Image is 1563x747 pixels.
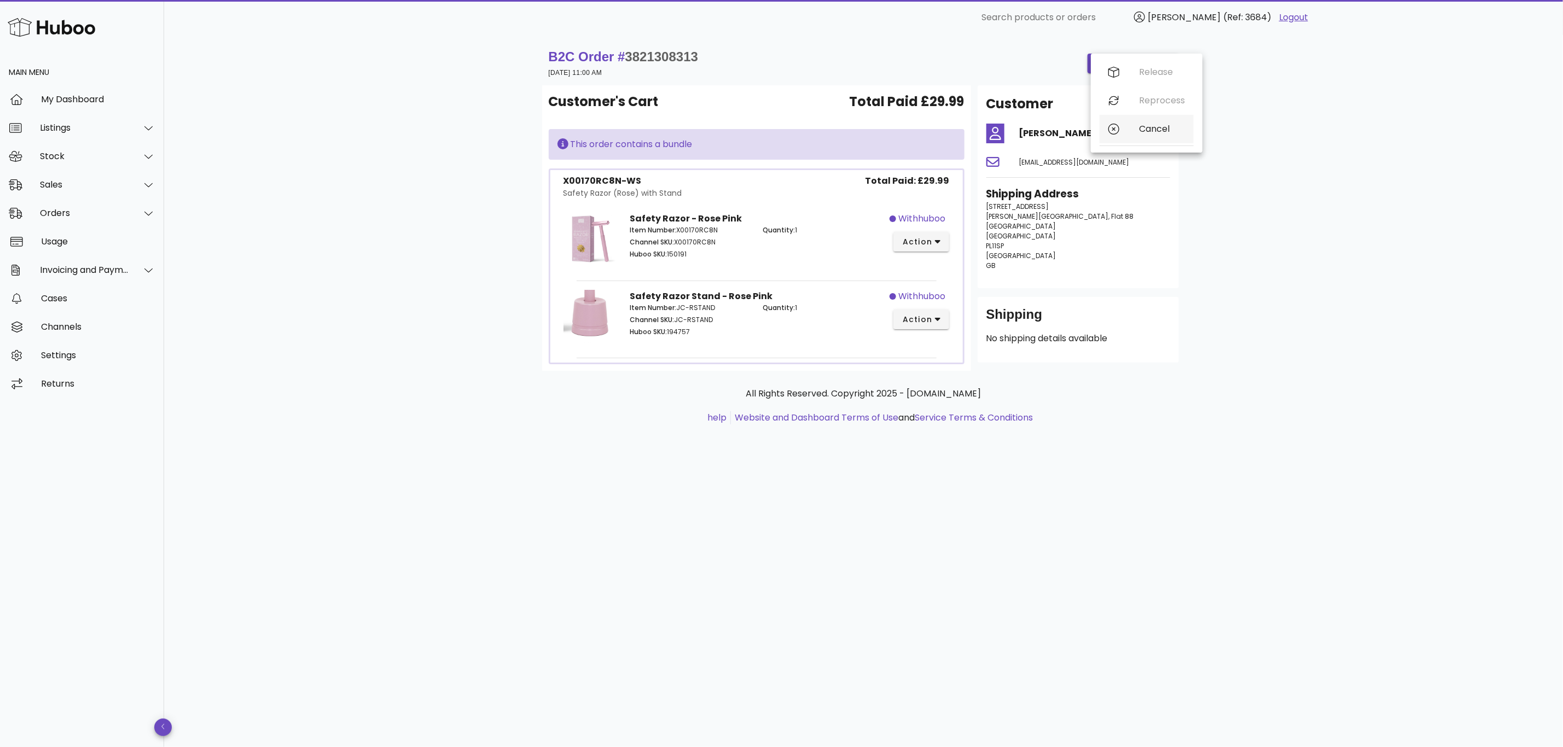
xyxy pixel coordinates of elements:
[630,327,749,337] p: 194757
[563,188,682,199] div: Safety Razor (Rose) with Stand
[986,332,1170,345] p: No shipping details available
[630,237,674,247] span: Channel SKU:
[986,94,1054,114] h2: Customer
[630,290,772,302] strong: Safety Razor Stand - Rose Pink
[893,310,950,329] button: action
[986,306,1170,332] div: Shipping
[865,174,950,188] span: Total Paid: £29.99
[1088,54,1178,73] button: order actions
[630,303,676,312] span: Item Number:
[850,92,964,112] span: Total Paid £29.99
[898,290,945,303] span: withhuboo
[902,236,933,248] span: action
[763,303,882,313] p: 1
[986,186,1170,202] h3: Shipping Address
[986,251,1056,260] span: [GEOGRAPHIC_DATA]
[630,315,674,324] span: Channel SKU:
[551,387,1177,400] p: All Rights Reserved. Copyright 2025 - [DOMAIN_NAME]
[41,94,155,104] div: My Dashboard
[630,303,749,313] p: JC-RSTAND
[630,212,742,225] strong: Safety Razor - Rose Pink
[41,236,155,247] div: Usage
[763,225,795,235] span: Quantity:
[630,315,749,325] p: JC-RSTAND
[707,411,727,424] a: help
[986,212,1134,221] span: [PERSON_NAME][GEOGRAPHIC_DATA], Flat 88
[986,261,996,270] span: GB
[986,221,1056,231] span: [GEOGRAPHIC_DATA]
[986,241,1004,250] span: PL11SP
[625,49,698,64] span: 3821308313
[549,69,602,77] small: [DATE] 11:00 AM
[630,327,667,336] span: Huboo SKU:
[1148,11,1221,24] span: [PERSON_NAME]
[763,225,882,235] p: 1
[40,265,129,275] div: Invoicing and Payments
[549,49,699,64] strong: B2C Order #
[563,174,682,188] div: X00170RC8N-WS
[1223,11,1271,24] span: (Ref: 3684)
[41,293,155,304] div: Cases
[8,15,95,39] img: Huboo Logo
[902,314,933,325] span: action
[731,411,1033,424] li: and
[986,231,1056,241] span: [GEOGRAPHIC_DATA]
[563,290,617,343] img: Product Image
[40,122,129,133] div: Listings
[898,212,945,225] span: withhuboo
[630,225,749,235] p: X00170RC8N
[735,411,898,424] a: Website and Dashboard Terms of Use
[40,151,129,161] div: Stock
[1279,11,1308,24] a: Logout
[915,411,1033,424] a: Service Terms & Conditions
[1139,124,1185,134] div: Cancel
[40,208,129,218] div: Orders
[986,202,1049,211] span: [STREET_ADDRESS]
[1019,127,1170,140] h4: [PERSON_NAME]
[1019,157,1130,167] span: [EMAIL_ADDRESS][DOMAIN_NAME]
[630,237,749,247] p: X00170RC8N
[557,138,956,151] div: This order contains a bundle
[40,179,129,190] div: Sales
[41,350,155,360] div: Settings
[630,249,749,259] p: 150191
[563,212,617,266] img: Product Image
[893,232,950,252] button: action
[41,322,155,332] div: Channels
[630,225,676,235] span: Item Number:
[630,249,667,259] span: Huboo SKU:
[763,303,795,312] span: Quantity:
[549,92,659,112] span: Customer's Cart
[41,378,155,389] div: Returns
